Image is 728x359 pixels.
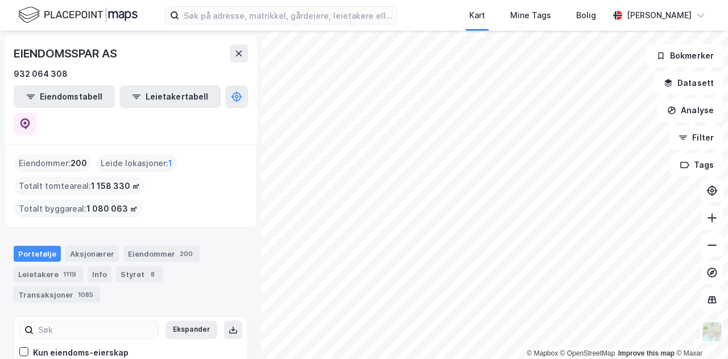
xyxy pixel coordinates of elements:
[14,154,92,172] div: Eiendommer :
[560,349,615,357] a: OpenStreetMap
[76,289,96,300] div: 1085
[14,85,115,108] button: Eiendomstabell
[91,179,140,193] span: 1 158 330 ㎡
[669,126,723,149] button: Filter
[86,202,138,216] span: 1 080 063 ㎡
[510,9,551,22] div: Mine Tags
[14,200,142,218] div: Totalt byggareal :
[96,154,177,172] div: Leide lokasjoner :
[618,349,675,357] a: Improve this map
[88,266,111,282] div: Info
[177,248,195,259] div: 200
[527,349,558,357] a: Mapbox
[166,321,217,339] button: Ekspander
[576,9,596,22] div: Bolig
[14,44,119,63] div: EIENDOMSSPAR AS
[671,304,728,359] iframe: Chat Widget
[654,72,723,94] button: Datasett
[123,246,200,262] div: Eiendommer
[627,9,692,22] div: [PERSON_NAME]
[34,321,158,339] input: Søk
[14,266,83,282] div: Leietakere
[647,44,723,67] button: Bokmerker
[657,99,723,122] button: Analyse
[14,246,61,262] div: Portefølje
[671,154,723,176] button: Tags
[61,269,78,280] div: 1119
[179,7,397,24] input: Søk på adresse, matrikkel, gårdeiere, leietakere eller personer
[116,266,163,282] div: Styret
[119,85,221,108] button: Leietakertabell
[469,9,485,22] div: Kart
[71,156,87,170] span: 200
[147,269,158,280] div: 8
[18,5,138,25] img: logo.f888ab2527a4732fd821a326f86c7f29.svg
[168,156,172,170] span: 1
[14,67,68,81] div: 932 064 308
[65,246,119,262] div: Aksjonærer
[14,287,100,303] div: Transaksjoner
[14,177,144,195] div: Totalt tomteareal :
